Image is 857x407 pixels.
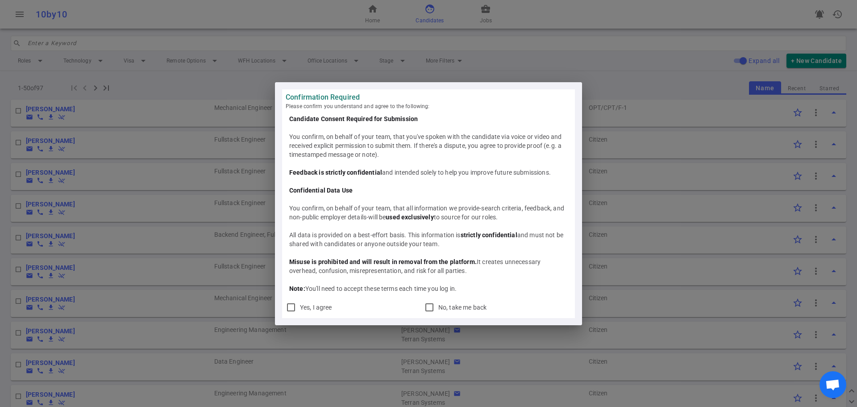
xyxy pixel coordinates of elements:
[289,231,568,248] div: All data is provided on a best-effort basis. This information is and must not be shared with cand...
[289,187,353,194] b: Confidential Data Use
[289,285,305,292] b: Note:
[286,102,571,111] span: Please confirm you understand and agree to the following:
[438,304,487,311] span: No, take me back
[386,214,433,221] b: used exclusively
[289,132,568,159] div: You confirm, on behalf of your team, that you've spoken with the candidate via voice or video and...
[289,284,568,293] div: You'll need to accept these terms each time you log in.
[461,231,517,239] b: strictly confidential
[289,257,568,275] div: It creates unnecessary overhead, confusion, misrepresentation, and risk for all parties.
[286,93,571,102] strong: Confirmation Required
[289,258,477,265] b: Misuse is prohibited and will result in removal from the platform.
[289,169,382,176] b: Feedback is strictly confidential
[300,304,332,311] span: Yes, I agree
[289,115,418,122] b: Candidate Consent Required for Submission
[289,204,568,222] div: You confirm, on behalf of your team, that all information we provide-search criteria, feedback, a...
[289,168,568,177] div: and intended solely to help you improve future submissions.
[820,371,846,398] div: Open chat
